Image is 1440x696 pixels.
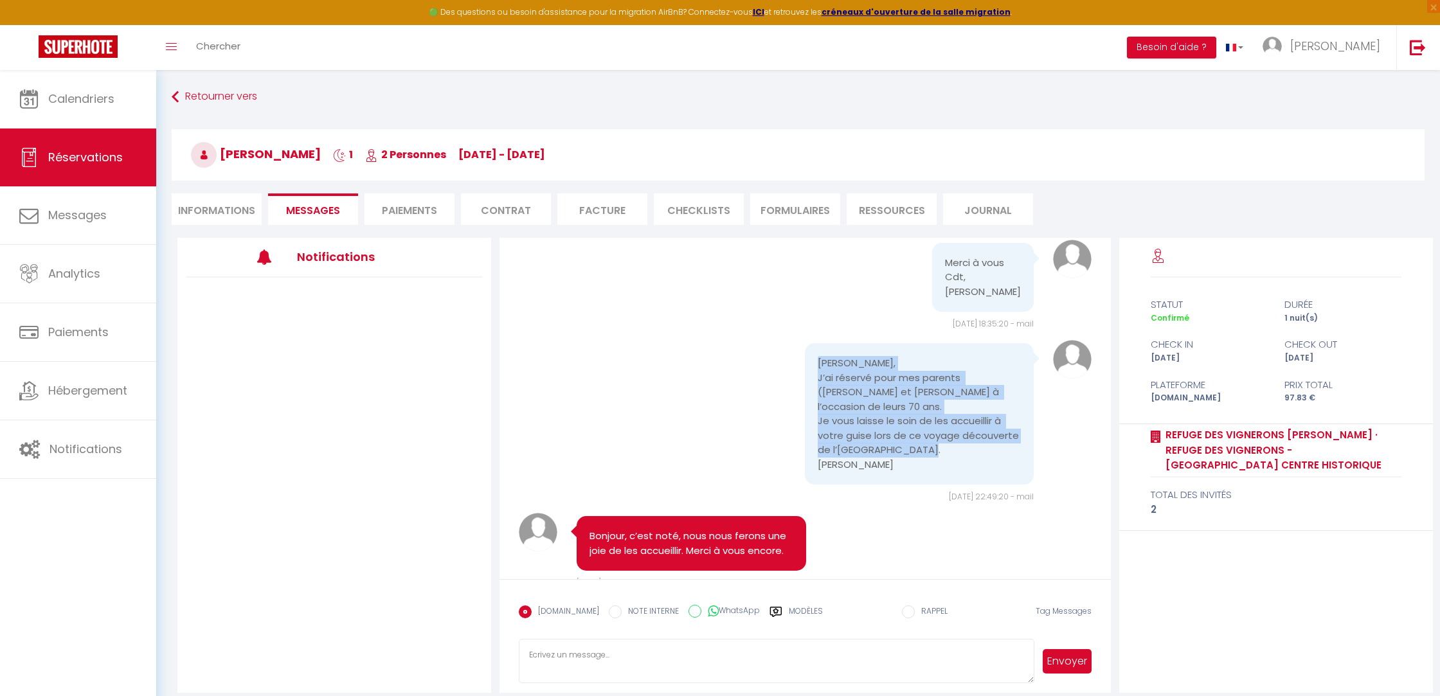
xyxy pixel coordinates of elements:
li: Ressources [847,193,937,225]
label: NOTE INTERNE [622,605,679,620]
label: RAPPEL [915,605,948,620]
div: Plateforme [1142,377,1276,393]
li: Facture [557,193,647,225]
li: FORMULAIRES [750,193,840,225]
div: total des invités [1151,487,1402,503]
span: [DATE] 22:49:58 - mail [577,577,661,588]
img: ... [1263,37,1282,56]
div: 97.83 € [1276,392,1410,404]
span: Messages [286,203,340,218]
img: Super Booking [39,35,118,58]
div: Prix total [1276,377,1410,393]
li: Informations [172,193,262,225]
span: Notifications [50,441,122,457]
span: Tag Messages [1036,605,1092,616]
span: Analytics [48,265,100,281]
span: [PERSON_NAME] [191,146,321,162]
button: Envoyer [1043,649,1092,674]
button: Besoin d'aide ? [1127,37,1216,58]
a: ICI [753,6,764,17]
label: [DOMAIN_NAME] [532,605,599,620]
div: [DATE] [1276,352,1410,364]
pre: Merci à vous Cdt, [PERSON_NAME] [945,256,1021,299]
label: WhatsApp [701,605,760,619]
div: check out [1276,337,1410,352]
div: [DOMAIN_NAME] [1142,392,1276,404]
span: Paiements [48,324,109,340]
span: [DATE] - [DATE] [458,147,545,162]
span: Messages [48,207,107,223]
img: avatar.png [1053,240,1092,278]
span: 1 [333,147,353,162]
li: Journal [943,193,1033,225]
button: Ouvrir le widget de chat LiveChat [10,5,49,44]
h3: Notifications [297,242,421,271]
a: Chercher [186,25,250,70]
span: Réservations [48,149,123,165]
img: logout [1410,39,1426,55]
a: créneaux d'ouverture de la salle migration [822,6,1011,17]
span: [DATE] 18:35:20 - mail [953,318,1034,329]
img: avatar.png [519,513,557,551]
a: Retourner vers [172,85,1425,109]
li: CHECKLISTS [654,193,744,225]
span: Hébergement [48,382,127,398]
div: durée [1276,297,1410,312]
a: REFUGE DES VIGNERONS [PERSON_NAME] · Refuge des Vignerons - [GEOGRAPHIC_DATA] centre historique [1161,427,1402,473]
div: statut [1142,297,1276,312]
span: 2 Personnes [365,147,446,162]
span: [PERSON_NAME] [1290,38,1380,54]
pre: [PERSON_NAME], J’ai réservé pour mes parents ([PERSON_NAME] et [PERSON_NAME] à l’occasion de leur... [818,356,1021,472]
li: Contrat [461,193,551,225]
div: 1 nuit(s) [1276,312,1410,325]
li: Paiements [364,193,455,225]
a: ... [PERSON_NAME] [1253,25,1396,70]
div: check in [1142,337,1276,352]
img: avatar.png [1053,340,1092,379]
span: Confirmé [1151,312,1189,323]
span: Calendriers [48,91,114,107]
div: [DATE] [1142,352,1276,364]
label: Modèles [789,605,823,628]
span: Chercher [196,39,240,53]
span: [DATE] 22:49:20 - mail [949,491,1034,502]
pre: Bonjour, c’est noté, nous nous ferons une joie de les accueillir. Merci à vous encore. [589,529,793,558]
div: 2 [1151,502,1402,517]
